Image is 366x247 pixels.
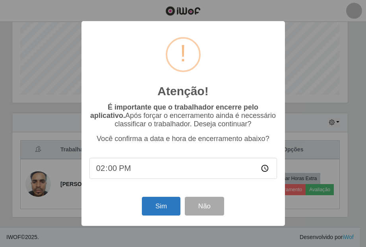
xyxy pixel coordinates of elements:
p: Após forçar o encerramento ainda é necessário classificar o trabalhador. Deseja continuar? [89,103,277,128]
p: Você confirma a data e hora de encerramento abaixo? [89,135,277,143]
button: Não [185,197,224,216]
b: É importante que o trabalhador encerre pelo aplicativo. [90,103,258,120]
button: Sim [142,197,180,216]
h2: Atenção! [157,84,208,98]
